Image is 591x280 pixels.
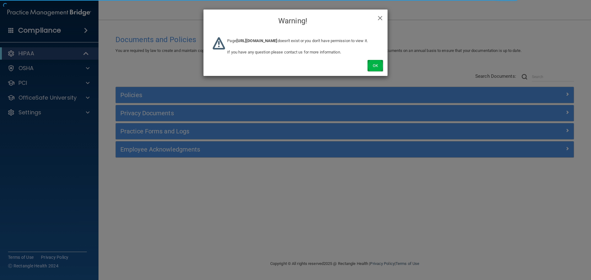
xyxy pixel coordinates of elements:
[236,38,278,43] b: [URL][DOMAIN_NAME]
[208,14,383,28] h4: Warning!
[368,60,383,71] button: Ok
[213,37,225,49] img: warning-logo.669c17dd.png
[377,11,383,23] span: ×
[227,49,378,56] p: If you have any question please contact us for more information.
[227,37,378,45] p: Page doesn't exist or you don't have permission to view it.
